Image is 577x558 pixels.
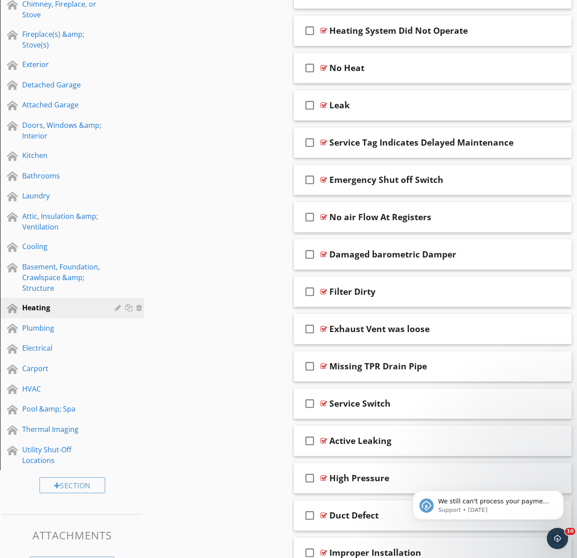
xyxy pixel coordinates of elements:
i: check_box_outline_blank [303,57,317,79]
i: check_box_outline_blank [303,95,317,116]
div: Emergency Shut off Switch [329,174,443,185]
i: check_box_outline_blank [303,318,317,340]
div: Improper Installation [329,547,421,558]
i: check_box_outline_blank [303,169,317,190]
div: Pool &amp; Spa [22,404,102,414]
div: Utility Shut-Off Locations [22,444,102,466]
div: Electrical [22,343,102,353]
div: Duct Defect [329,510,379,521]
i: check_box_outline_blank [303,356,317,377]
div: Thermal Imaging [22,424,102,435]
div: No Heat [329,63,364,73]
div: Section [40,477,105,493]
div: Laundry [22,190,102,201]
i: check_box_outline_blank [303,281,317,302]
div: Damaged barometric Damper [329,249,456,260]
span: 10 [565,528,575,535]
div: Fireplace(s) &amp; Stove(s) [22,29,102,50]
i: check_box_outline_blank [303,505,317,526]
i: check_box_outline_blank [303,467,317,489]
i: check_box_outline_blank [303,132,317,153]
div: Leak [329,100,350,111]
div: Basement, Foundation, Crawlspace &amp; Structure [22,261,102,293]
i: check_box_outline_blank [303,20,317,41]
div: Exhaust Vent was loose [329,324,430,334]
div: High Pressure [329,473,389,483]
div: Attic, Insulation &amp; Ventilation [22,211,102,232]
div: Heating System Did Not Operate [329,25,468,36]
iframe: Intercom notifications message [399,472,577,534]
div: Missing TPR Drain Pipe [329,361,427,372]
div: Carport [22,363,102,374]
i: check_box_outline_blank [303,430,317,451]
div: Service Switch [329,398,391,409]
div: Detached Garage [22,79,102,90]
div: Doors, Windows &amp; Interior [22,120,102,141]
div: Plumbing [22,323,102,333]
i: check_box_outline_blank [303,393,317,414]
div: Heating [22,302,102,313]
div: Bathrooms [22,170,102,181]
p: Message from Support, sent 5d ago [39,34,153,42]
div: Cooling [22,241,102,252]
div: Kitchen [22,150,102,161]
div: Service Tag Indicates Delayed Maintenance [329,137,514,148]
div: Active Leaking [329,435,391,446]
i: check_box_outline_blank [303,206,317,228]
span: We still can't process your payment using your card XXXX2264 (exp. 2029-2) so we canceled your su... [39,26,150,77]
i: check_box_outline_blank [303,244,317,265]
div: Attached Garage [22,99,102,110]
div: Exterior [22,59,102,70]
div: Filter Dirty [329,286,375,297]
div: No air Flow At Registers [329,212,431,222]
iframe: Intercom live chat [547,528,568,549]
div: HVAC [22,384,102,394]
